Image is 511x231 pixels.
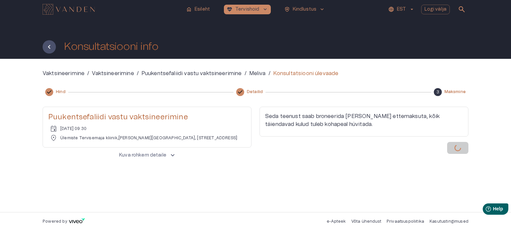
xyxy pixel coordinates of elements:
[327,219,346,223] a: e-Apteek
[459,201,511,219] iframe: Help widget launcher
[421,5,450,14] button: Logi välja
[262,6,268,12] span: keyboard_arrow_down
[64,41,158,53] h1: Konsultatsiooni info
[43,4,95,15] img: Vanden logo
[43,149,252,162] button: Kuva rohkem detailekeyboard_arrow_up
[397,6,406,13] p: EST
[227,6,233,12] span: ecg_heart
[351,219,381,224] p: Võta ühendust
[92,69,134,77] a: Vaktsineerimine
[50,125,58,133] span: event
[425,6,447,13] p: Logi välja
[137,69,139,77] p: /
[265,112,463,128] p: Seda teenust saab broneerida [PERSON_NAME] ettemaksuta, kõik täiendavad kulud tuleb kohapeal hüvi...
[444,89,466,95] span: Maksmine
[436,90,439,94] text: 3
[43,40,56,54] button: Tagasi
[281,5,328,14] button: health_and_safetyKindlustuskeyboard_arrow_down
[43,69,85,77] a: Vaktsineerimine
[60,135,237,141] p: Ülemiste Tervisemaja kliinik , [PERSON_NAME][GEOGRAPHIC_DATA], [STREET_ADDRESS]
[43,219,67,224] p: Powered by
[48,112,246,122] h5: Puukentsefaliidi vastu vaktsineerimine
[249,69,266,77] a: Meliva
[235,6,259,13] p: Tervishoid
[169,152,176,159] span: keyboard_arrow_up
[455,3,468,16] button: open search modal
[56,89,66,95] span: Hind
[60,126,86,132] p: [DATE] 09:30
[273,69,339,77] p: Konsultatsiooni ülevaade
[429,219,468,223] a: Kasutustingimused
[268,69,270,77] p: /
[119,152,166,159] p: Kuva rohkem detaile
[293,6,317,13] p: Kindlustus
[245,69,247,77] p: /
[183,5,213,14] button: homeEsileht
[458,5,466,13] span: search
[284,6,290,12] span: health_and_safety
[43,5,181,14] a: Navigate to homepage
[87,69,89,77] p: /
[186,6,192,12] span: home
[224,5,271,14] button: ecg_heartTervishoidkeyboard_arrow_down
[247,89,263,95] span: Detailid
[141,69,242,77] a: Puukentsefaliidi vastu vaktsineerimine
[50,134,58,142] span: location_on
[195,6,210,13] p: Esileht
[319,6,325,12] span: keyboard_arrow_down
[387,219,424,223] a: Privaatsuspoliitika
[387,5,416,14] button: EST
